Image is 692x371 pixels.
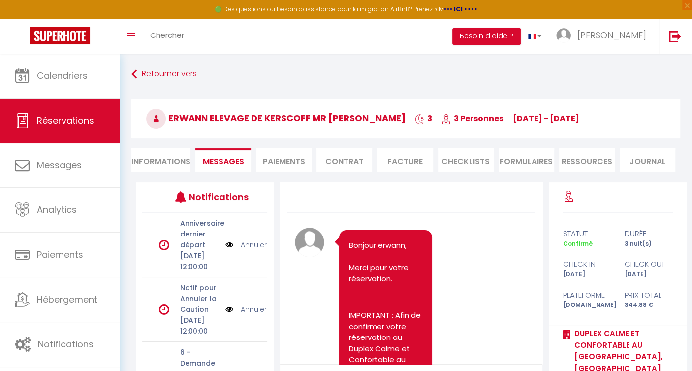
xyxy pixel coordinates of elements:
[180,315,219,337] p: [DATE] 12:00:00
[37,248,83,261] span: Paiements
[30,27,90,44] img: Super Booking
[618,270,679,279] div: [DATE]
[37,159,82,171] span: Messages
[441,113,503,124] span: 3 Personnes
[143,19,191,54] a: Chercher
[316,148,372,172] li: Contrat
[556,258,618,270] div: check in
[256,148,312,172] li: Paiements
[131,148,190,172] li: Informations
[618,228,679,239] div: durée
[295,228,324,257] img: avatar.png
[415,113,432,124] span: 3
[556,270,618,279] div: [DATE]
[556,28,571,43] img: ...
[180,250,219,272] p: [DATE] 12:00:00
[618,289,679,301] div: Prix total
[349,240,422,284] p: Bonjour erwann, Merci pour votre réservation.
[150,30,184,40] span: Chercher
[620,148,675,172] li: Journal
[452,28,521,45] button: Besoin d'aide ?
[556,228,618,239] div: statut
[443,5,478,13] a: >>> ICI <<<<
[618,301,679,310] div: 344.88 €
[669,30,681,42] img: logout
[377,148,433,172] li: Facture
[203,156,244,167] span: Messages
[549,19,659,54] a: ... [PERSON_NAME]
[559,148,615,172] li: Ressources
[499,148,554,172] li: FORMULAIRES
[556,301,618,310] div: [DOMAIN_NAME]
[618,239,679,249] div: 3 nuit(s)
[180,282,219,315] p: Notif pour Annuler la Caution
[37,293,97,305] span: Hébergement
[37,69,88,82] span: Calendriers
[225,239,233,250] img: NO IMAGE
[225,304,233,315] img: NO IMAGE
[189,186,241,208] h3: Notifications
[37,114,94,127] span: Réservations
[180,218,219,250] p: Anniversaire dernier départ
[241,304,267,315] a: Annuler
[241,239,267,250] a: Annuler
[131,66,680,83] a: Retourner vers
[563,239,592,248] span: Confirmé
[618,258,679,270] div: check out
[577,29,646,41] span: [PERSON_NAME]
[438,148,494,172] li: CHECKLISTS
[38,338,94,350] span: Notifications
[146,112,406,124] span: erwann elevage de kerscoff Mr [PERSON_NAME]
[556,289,618,301] div: Plateforme
[513,113,579,124] span: [DATE] - [DATE]
[37,203,77,216] span: Analytics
